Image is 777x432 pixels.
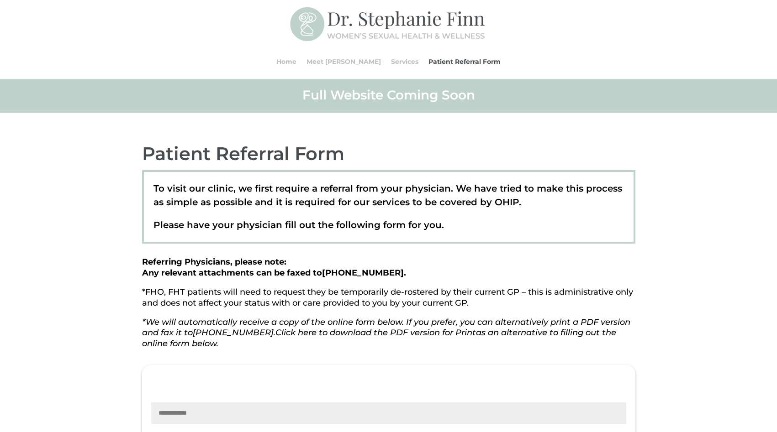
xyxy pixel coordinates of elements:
p: *FHO, FHT patients will need to request they be temporarily de-rostered by their current GP – thi... [142,287,635,317]
strong: Referring Physicians, please note: Any relevant attachments can be faxed to . [142,257,406,278]
h2: Full Website Coming Soon [142,87,635,108]
a: Meet [PERSON_NAME] [307,44,381,79]
a: Click here to download the PDF version for Print [275,328,476,338]
a: Patient Referral Form [428,44,501,79]
span: [PHONE_NUMBER] [322,268,404,278]
a: Home [276,44,296,79]
span: [PHONE_NUMBER] [193,328,274,338]
a: Services [391,44,418,79]
p: Please have your physician fill out the following form for you. [153,218,624,232]
p: To visit our clinic, we first require a referral from your physician. We have tried to make this ... [153,182,624,218]
h2: Patient Referral Form [142,142,635,170]
em: *We will automatically receive a copy of the online form below. If you prefer, you can alternativ... [142,317,630,349]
